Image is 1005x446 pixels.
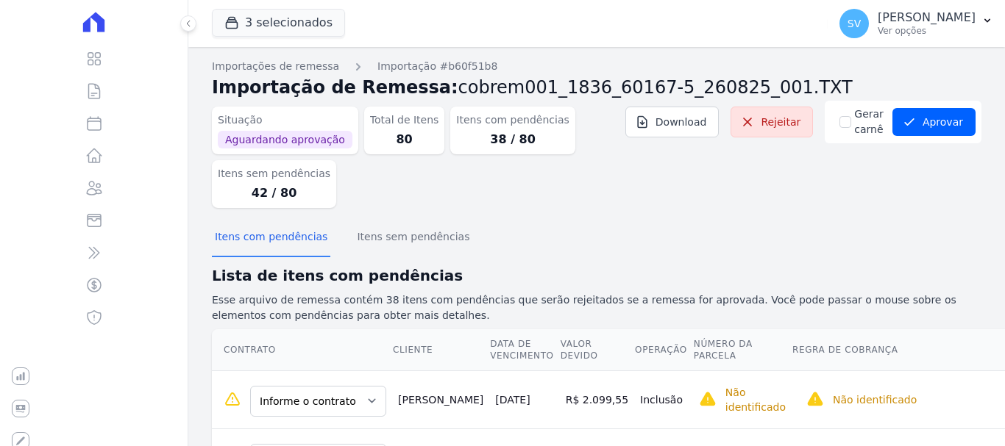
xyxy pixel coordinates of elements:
td: R$ 2.099,55 [560,370,634,428]
p: [PERSON_NAME] [878,10,976,25]
a: Importações de remessa [212,59,339,74]
h2: Importação de Remessa: [212,74,981,101]
dt: Situação [218,112,352,128]
button: SV [PERSON_NAME] Ver opções [828,3,1005,44]
span: Aguardando aprovação [218,131,352,148]
button: Itens com pendências [212,219,330,257]
a: Importação #b60f51b8 [377,59,497,74]
td: [DATE] [489,370,559,428]
nav: Breadcrumb [212,59,981,74]
dd: 42 / 80 [218,184,330,202]
span: SV [848,18,861,29]
dd: 38 / 80 [456,131,569,148]
button: Aprovar [892,108,976,136]
a: Download [625,107,720,137]
th: Valor devido [560,329,634,371]
button: Itens sem pendências [354,219,472,257]
p: Ver opções [878,25,976,37]
dd: 80 [370,131,439,148]
label: Gerar carnê [854,107,884,137]
span: cobrem001_1836_60167-5_260825_001.TXT [458,77,853,98]
p: Esse arquivo de remessa contém 38 itens com pendências que serão rejeitados se a remessa for apro... [212,292,981,323]
h2: Lista de itens com pendências [212,265,981,287]
td: Inclusão [634,370,693,428]
p: Não identificado [725,385,786,414]
button: 3 selecionados [212,9,345,37]
p: Não identificado [833,392,917,407]
th: Data de Vencimento [489,329,559,371]
dt: Itens com pendências [456,112,569,128]
dt: Itens sem pendências [218,166,330,181]
th: Cliente [392,329,489,371]
th: Contrato [212,329,392,371]
th: Número da Parcela [693,329,792,371]
dt: Total de Itens [370,112,439,128]
td: [PERSON_NAME] [392,370,489,428]
th: Operação [634,329,693,371]
a: Rejeitar [731,107,813,137]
